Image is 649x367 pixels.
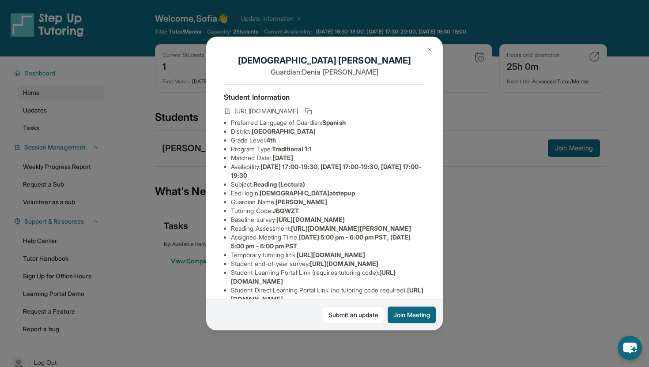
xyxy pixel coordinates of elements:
[252,127,316,135] span: [GEOGRAPHIC_DATA]
[297,251,365,258] span: [URL][DOMAIN_NAME]
[231,189,425,198] li: Eedi login :
[231,233,425,251] li: Assigned Meeting Time :
[618,336,642,360] button: chat-button
[231,118,425,127] li: Preferred Language of Guardian:
[231,215,425,224] li: Baseline survey :
[323,307,384,323] a: Submit an update
[253,180,305,188] span: Reading (Lectura)
[266,136,276,144] span: 4th
[310,260,378,267] span: [URL][DOMAIN_NAME]
[231,145,425,154] li: Program Type:
[276,216,345,223] span: [URL][DOMAIN_NAME]
[231,154,425,162] li: Matched Date:
[234,107,298,116] span: [URL][DOMAIN_NAME]
[231,224,425,233] li: Reading Assessment :
[231,286,425,303] li: Student Direct Learning Portal Link (no tutoring code required) :
[388,307,436,323] button: Join Meeting
[231,251,425,259] li: Temporary tutoring link :
[273,154,293,161] span: [DATE]
[224,67,425,77] p: Guardian: Denia [PERSON_NAME]
[231,206,425,215] li: Tutoring Code :
[231,233,411,250] span: [DATE] 5:00 pm - 6:00 pm PST, [DATE] 5:00 pm - 6:00 pm PST
[231,259,425,268] li: Student end-of-year survey :
[303,106,314,116] button: Copy link
[260,189,355,197] span: [DEMOGRAPHIC_DATA]atstepup
[231,198,425,206] li: Guardian Name :
[231,268,425,286] li: Student Learning Portal Link (requires tutoring code) :
[231,162,425,180] li: Availability:
[272,207,299,214] span: JBQWZT
[291,225,411,232] span: [URL][DOMAIN_NAME][PERSON_NAME]
[224,54,425,67] h1: [DEMOGRAPHIC_DATA] [PERSON_NAME]
[231,163,422,179] span: [DATE] 17:00-19:30, [DATE] 17:00-19:30, [DATE] 17:00-19:30
[231,180,425,189] li: Subject :
[231,136,425,145] li: Grade Level:
[275,198,327,206] span: [PERSON_NAME]
[322,119,346,126] span: Spanish
[224,92,425,102] h4: Student Information
[272,145,312,153] span: Traditional 1:1
[231,127,425,136] li: District:
[426,46,433,53] img: Close Icon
